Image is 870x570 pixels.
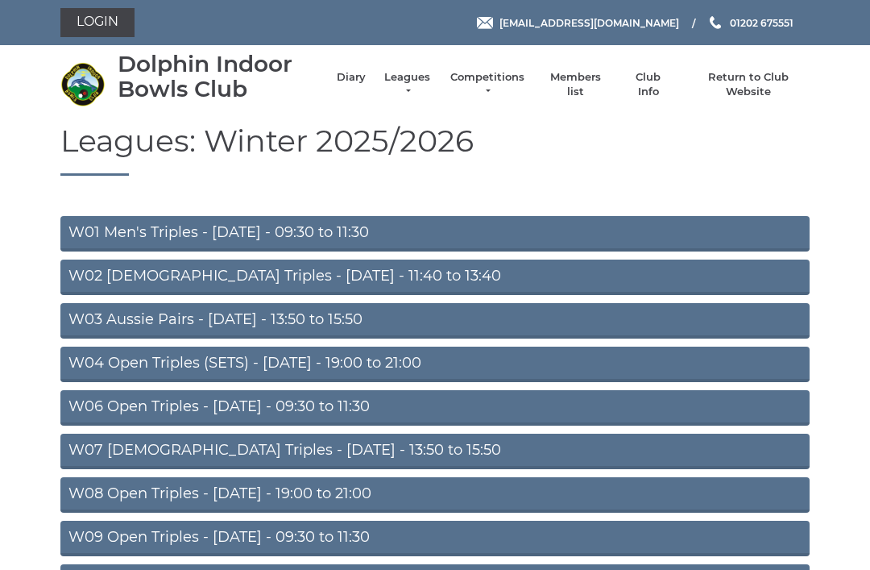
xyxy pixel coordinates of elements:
[541,70,608,99] a: Members list
[60,8,135,37] a: Login
[60,260,810,295] a: W02 [DEMOGRAPHIC_DATA] Triples - [DATE] - 11:40 to 13:40
[449,70,526,99] a: Competitions
[60,347,810,382] a: W04 Open Triples (SETS) - [DATE] - 19:00 to 21:00
[499,16,679,28] span: [EMAIL_ADDRESS][DOMAIN_NAME]
[688,70,810,99] a: Return to Club Website
[337,70,366,85] a: Diary
[710,16,721,29] img: Phone us
[477,17,493,29] img: Email
[60,62,105,106] img: Dolphin Indoor Bowls Club
[60,124,810,177] h1: Leagues: Winter 2025/2026
[707,15,793,31] a: Phone us 01202 675551
[118,52,321,102] div: Dolphin Indoor Bowls Club
[730,16,793,28] span: 01202 675551
[60,477,810,513] a: W08 Open Triples - [DATE] - 19:00 to 21:00
[60,390,810,426] a: W06 Open Triples - [DATE] - 09:30 to 11:30
[625,70,672,99] a: Club Info
[477,15,679,31] a: Email [EMAIL_ADDRESS][DOMAIN_NAME]
[60,216,810,252] a: W01 Men's Triples - [DATE] - 09:30 to 11:30
[60,303,810,339] a: W03 Aussie Pairs - [DATE] - 13:50 to 15:50
[382,70,433,99] a: Leagues
[60,434,810,469] a: W07 [DEMOGRAPHIC_DATA] Triples - [DATE] - 13:50 to 15:50
[60,521,810,556] a: W09 Open Triples - [DATE] - 09:30 to 11:30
